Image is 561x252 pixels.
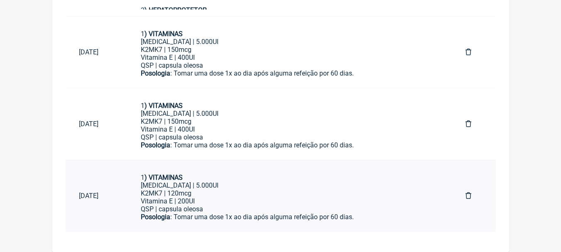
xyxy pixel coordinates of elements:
[141,141,170,149] strong: Posologia
[141,213,439,222] div: : Tomar uma dose 1x ao dia após alguma refeição por 60 dias. ㅤㅤ
[141,6,439,14] div: 2
[141,69,170,77] strong: Posologia
[141,110,439,117] div: [MEDICAL_DATA] | 5.000UI
[66,113,127,135] a: [DATE]
[141,174,439,181] div: 1
[145,6,207,14] strong: ) HEPATOPROTETOR
[141,61,439,69] div: QSP | capsula oleosa
[141,69,439,78] div: : Tomar uma dose 1x ao dia após alguma refeição por 60 dias. ㅤㅤ
[127,167,452,225] a: 1) VITAMINAS[MEDICAL_DATA] | 5.000UIK2MK7 | 120mcgVitamina E | 200UIQSP | capsula oleosaPosologia...
[141,117,439,133] div: K2MK7 | 150mcg Vitamina E | 400UI
[145,30,183,38] strong: ) VITAMINAS
[127,23,452,81] a: 1) VITAMINAS[MEDICAL_DATA] | 5.000UIK2MK7 | 150mcgVitamina E | 400UIQSP | capsula oleosaPosologia...
[141,46,439,61] div: K2MK7 | 150mcg Vitamina E | 400UI
[145,102,183,110] strong: ) VITAMINAS
[66,42,127,63] a: [DATE]
[141,181,439,189] div: [MEDICAL_DATA] | 5.000UI
[127,95,452,153] a: 1) VITAMINAS[MEDICAL_DATA] | 5.000UIK2MK7 | 150mcgVitamina E | 400UIQSP | capsula oleosaPosologia...
[66,185,127,206] a: [DATE]
[141,205,439,213] div: QSP | capsula oleosa
[141,38,439,46] div: [MEDICAL_DATA] | 5.000UI
[145,174,183,181] strong: ) VITAMINAS
[141,102,439,110] div: 1
[141,189,439,205] div: K2MK7 | 120mcg Vitamina E | 200UI
[141,213,170,221] strong: Posologia
[141,141,439,150] div: : Tomar uma dose 1x ao dia após alguma refeição por 60 dias. ㅤㅤ
[141,133,439,141] div: QSP | capsula oleosa
[141,30,439,38] div: 1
